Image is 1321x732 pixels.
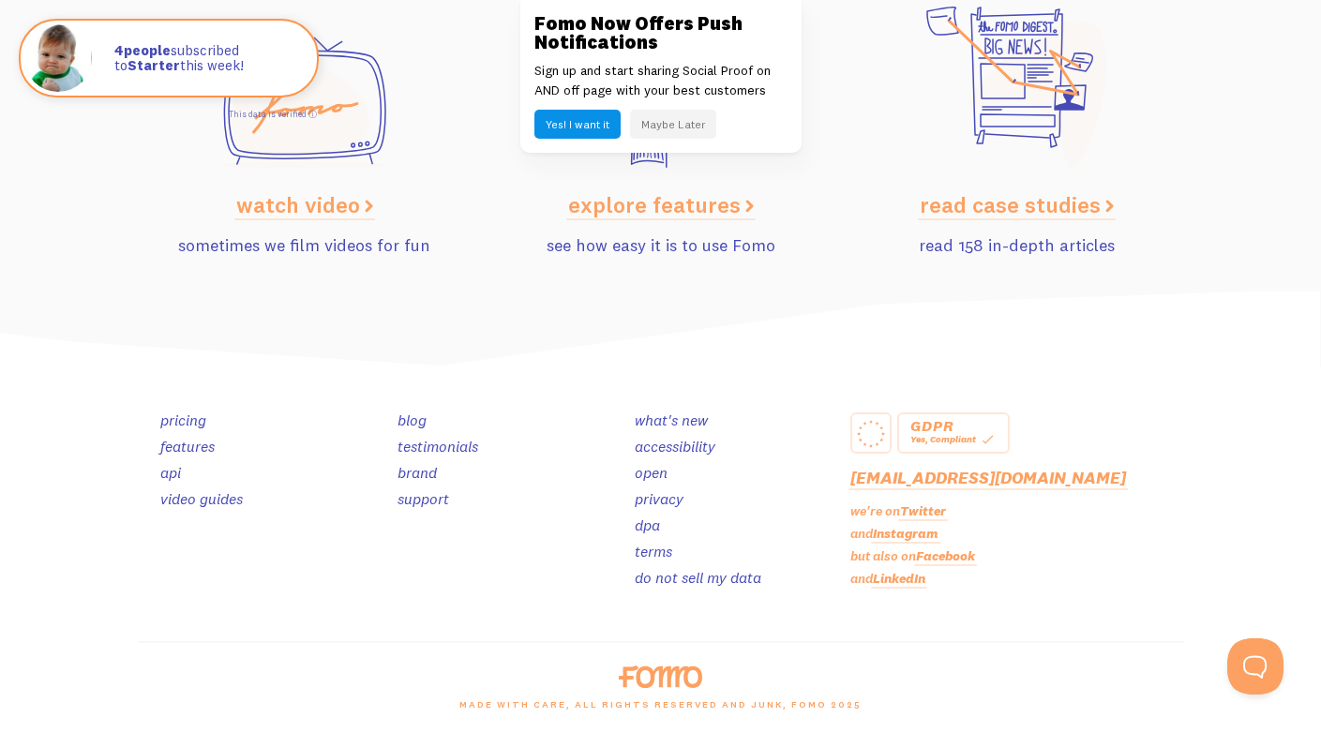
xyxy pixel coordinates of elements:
a: This data is verified ⓘ [229,109,317,119]
a: features [160,437,215,456]
a: GDPR Yes, Compliant [897,412,1010,454]
p: subscribed to this week! [114,43,298,74]
a: dpa [635,515,660,534]
a: Instagram [873,525,938,542]
a: accessibility [635,437,715,456]
a: api [160,463,181,482]
strong: people [114,41,171,59]
p: but also on [850,546,1184,566]
a: read case studies [920,190,1114,218]
iframe: Help Scout Beacon - Open [1227,638,1283,695]
a: video guides [160,489,243,508]
p: see how easy it is to use Fomo [494,232,828,258]
a: Facebook [916,547,975,564]
a: terms [635,542,672,560]
a: watch video [236,190,373,218]
p: and [850,524,1184,544]
strong: Starter [128,56,180,74]
div: Yes, Compliant [910,431,997,448]
a: Twitter [900,502,946,519]
a: privacy [635,489,683,508]
a: pricing [160,411,206,429]
a: what's new [635,411,708,429]
p: Sign up and start sharing Social Proof on AND off page with your best customers [534,61,788,100]
a: brand [398,463,437,482]
a: testimonials [398,437,478,456]
img: fomo-logo-orange-8ab935bcb42dfda78e33409a85f7af36b90c658097e6bb5368b87284a318b3da.svg [619,665,702,688]
button: Maybe Later [630,110,716,139]
a: explore features [568,190,754,218]
h3: Fomo Now Offers Push Notifications [534,14,788,52]
a: support [398,489,449,508]
a: blog [398,411,427,429]
a: open [635,463,668,482]
a: do not sell my data [635,568,761,587]
img: Fomo [24,24,92,92]
p: and [850,569,1184,589]
p: sometimes we film videos for fun [138,232,472,258]
p: we're on [850,501,1184,521]
button: Yes! I want it [534,110,621,139]
a: LinkedIn [873,570,925,587]
p: read 158 in-depth articles [850,232,1184,258]
span: 4 [114,43,124,59]
a: [EMAIL_ADDRESS][DOMAIN_NAME] [850,467,1126,488]
div: GDPR [910,420,997,431]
